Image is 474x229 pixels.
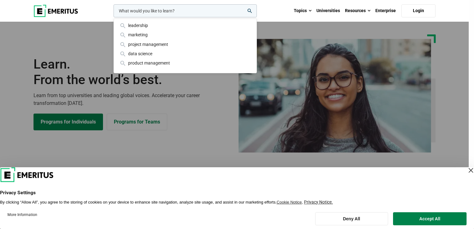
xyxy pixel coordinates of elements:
input: woocommerce-product-search-field-0 [114,4,257,17]
div: product management [119,60,252,66]
div: data science [119,50,252,57]
div: project management [119,41,252,48]
div: marketing [119,31,252,38]
div: leadership [119,22,252,29]
a: Login [401,4,436,17]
